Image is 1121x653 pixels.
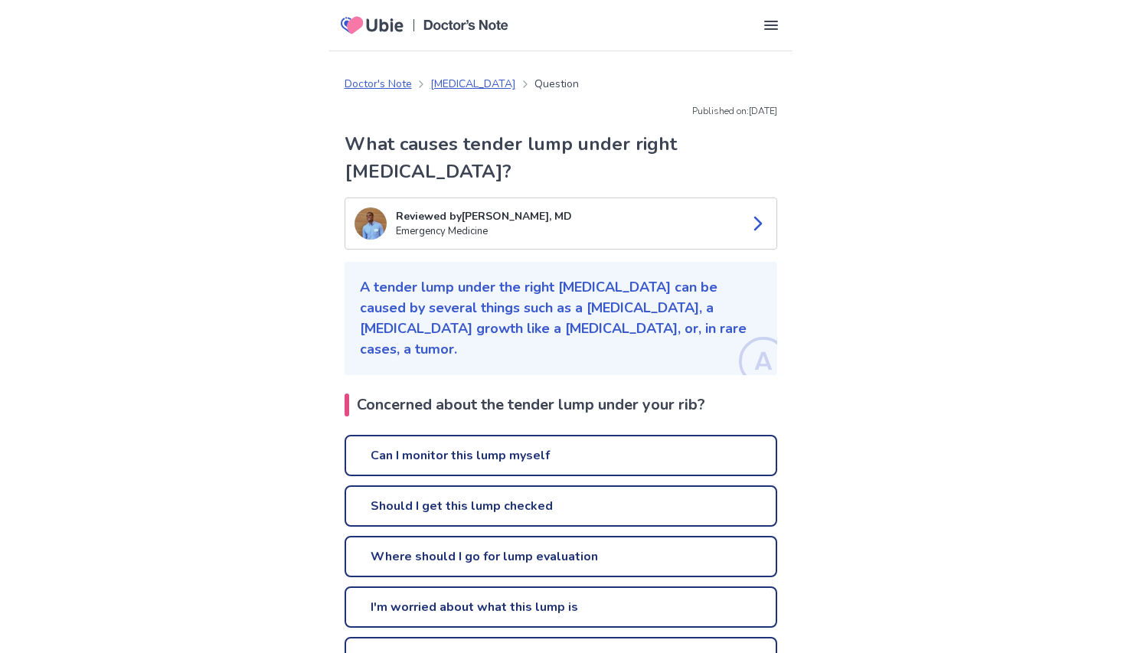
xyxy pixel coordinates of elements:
p: A tender lump under the right [MEDICAL_DATA] can be caused by several things such as a [MEDICAL_D... [360,277,762,360]
a: Can I monitor this lump myself [345,435,777,476]
nav: breadcrumb [345,76,579,92]
p: Published on: [DATE] [345,104,777,118]
a: I'm worried about what this lump is [345,586,777,628]
a: Should I get this lump checked [345,485,777,527]
p: Reviewed by [PERSON_NAME], MD [396,208,737,224]
h1: What causes tender lump under right [MEDICAL_DATA]? [345,130,777,185]
a: Doctor's Note [345,76,412,92]
a: Where should I go for lump evaluation [345,536,777,577]
p: Emergency Medicine [396,224,737,240]
p: Question [534,76,579,92]
img: Tomas Diaz [355,207,387,240]
h2: Concerned about the tender lump under your rib? [345,393,777,416]
a: Tomas DiazReviewed by[PERSON_NAME], MDEmergency Medicine [345,198,777,250]
a: [MEDICAL_DATA] [430,76,516,92]
img: Doctors Note Logo [423,20,508,31]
